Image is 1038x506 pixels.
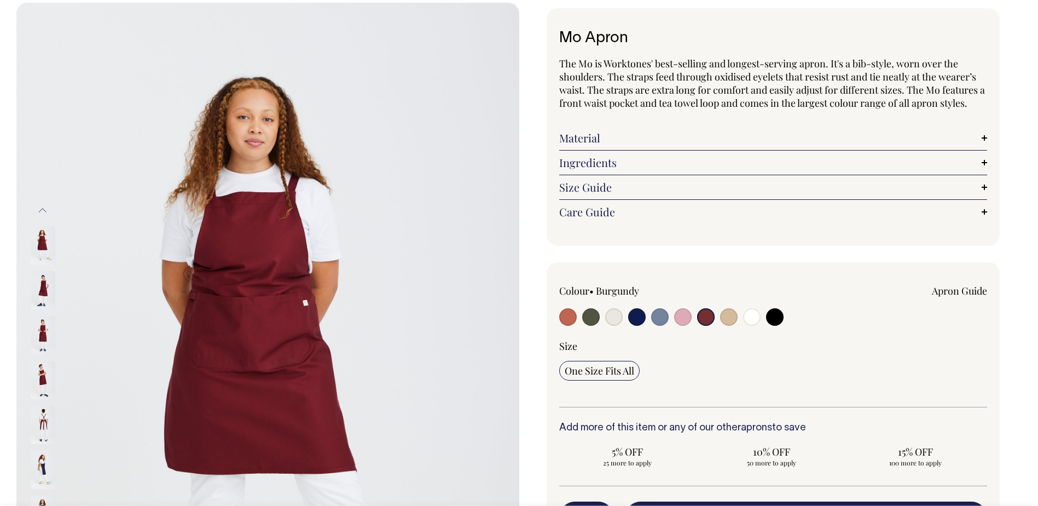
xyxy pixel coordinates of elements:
label: Burgundy [596,284,639,297]
span: One Size Fits All [565,364,634,377]
span: 50 more to apply [708,458,834,467]
a: Ingredients [559,156,988,169]
div: Colour [559,284,730,297]
img: burgundy [31,316,55,354]
span: 15% OFF [852,445,978,458]
input: One Size Fits All [559,361,640,381]
input: 5% OFF 25 more to apply [559,442,697,470]
button: Previous [34,198,51,223]
a: aprons [741,423,772,433]
span: 100 more to apply [852,458,978,467]
h6: Add more of this item or any of our other to save [559,423,988,434]
input: 10% OFF 50 more to apply [703,442,840,470]
img: burgundy [31,271,55,309]
span: The Mo is Worktones' best-selling and longest-serving apron. It's a bib-style, worn over the shou... [559,57,985,110]
img: burgundy [31,361,55,399]
a: Care Guide [559,205,988,219]
a: Apron Guide [932,284,987,297]
span: 5% OFF [565,445,691,458]
span: 10% OFF [708,445,834,458]
span: • [589,284,594,297]
span: 25 more to apply [565,458,691,467]
img: burgundy [31,406,55,444]
a: Material [559,131,988,145]
div: Size [559,340,988,353]
h1: Mo Apron [559,30,988,47]
a: Size Guide [559,181,988,194]
input: 15% OFF 100 more to apply [846,442,984,470]
img: dark-navy [31,451,55,489]
img: burgundy [31,226,55,264]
